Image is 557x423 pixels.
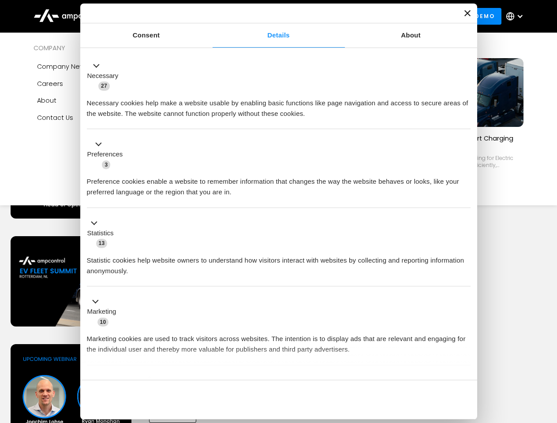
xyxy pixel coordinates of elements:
div: Necessary cookies help make a website usable by enabling basic functions like page navigation and... [87,91,471,119]
span: 13 [96,239,108,248]
span: 10 [97,318,109,327]
button: Okay [344,387,470,412]
label: Preferences [87,149,123,160]
span: 2 [146,376,154,385]
button: Marketing (10) [87,297,122,327]
span: 27 [98,82,110,90]
label: Necessary [87,71,119,81]
a: Details [213,23,345,48]
a: About [34,92,143,109]
a: Careers [34,75,143,92]
a: About [345,23,477,48]
div: Company news [37,62,89,71]
div: Careers [37,79,63,89]
div: Statistic cookies help website owners to understand how visitors interact with websites by collec... [87,249,471,276]
button: Necessary (27) [87,60,124,91]
div: COMPANY [34,43,143,53]
div: Marketing cookies are used to track visitors across websites. The intention is to display ads tha... [87,327,471,355]
label: Statistics [87,228,114,238]
a: Contact Us [34,109,143,126]
a: Consent [80,23,213,48]
span: 3 [102,160,110,169]
div: Preference cookies enable a website to remember information that changes the way the website beha... [87,170,471,197]
label: Marketing [87,307,116,317]
button: Preferences (3) [87,139,128,170]
button: Statistics (13) [87,218,119,249]
a: Company news [34,58,143,75]
button: Unclassified (2) [87,375,159,386]
div: About [37,96,56,105]
div: Contact Us [37,113,73,122]
button: Close banner [464,10,471,16]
